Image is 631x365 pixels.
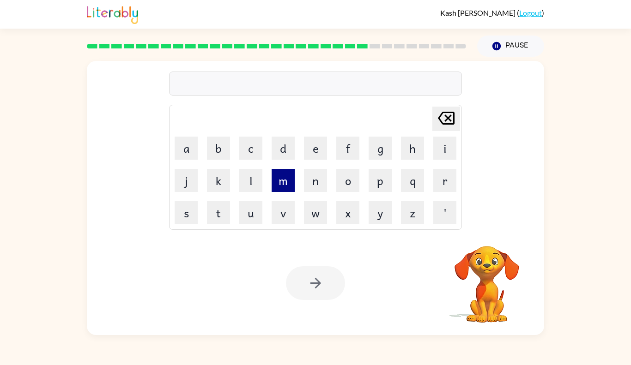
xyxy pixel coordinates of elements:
[441,232,533,324] video: Your browser must support playing .mp4 files to use Literably. Please try using another browser.
[207,137,230,160] button: b
[440,8,517,17] span: Kash [PERSON_NAME]
[175,137,198,160] button: a
[369,201,392,224] button: y
[207,201,230,224] button: t
[433,169,456,192] button: r
[477,36,544,57] button: Pause
[401,201,424,224] button: z
[519,8,542,17] a: Logout
[87,4,138,24] img: Literably
[175,169,198,192] button: j
[272,137,295,160] button: d
[433,137,456,160] button: i
[272,201,295,224] button: v
[336,169,359,192] button: o
[369,137,392,160] button: g
[401,137,424,160] button: h
[440,8,544,17] div: ( )
[304,169,327,192] button: n
[304,201,327,224] button: w
[239,201,262,224] button: u
[175,201,198,224] button: s
[369,169,392,192] button: p
[239,137,262,160] button: c
[433,201,456,224] button: '
[336,201,359,224] button: x
[207,169,230,192] button: k
[239,169,262,192] button: l
[272,169,295,192] button: m
[401,169,424,192] button: q
[304,137,327,160] button: e
[336,137,359,160] button: f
